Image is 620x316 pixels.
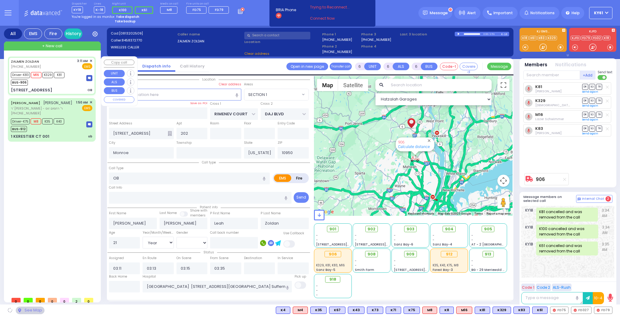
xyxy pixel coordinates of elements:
span: FD75 [193,7,201,12]
label: First Name [109,211,126,216]
span: - [394,238,396,242]
span: Phone 1 [322,32,359,37]
strong: Take dispatch [116,15,139,19]
span: [STREET_ADDRESS][PERSON_NAME] [355,242,412,247]
div: Year/Month/Week/Day [143,230,174,235]
button: Message [487,63,511,70]
a: KJFD [571,36,580,40]
span: K-18 [94,6,105,13]
span: 0 [36,298,45,302]
div: K71 [386,307,401,314]
span: Other building occupants [168,131,172,136]
span: 8458372770 [122,38,142,43]
a: FD79 [581,36,591,40]
a: K61 [529,36,537,40]
button: UNIT [364,63,381,70]
label: Assigned [109,256,124,261]
label: Gender [176,230,188,235]
label: Age [109,230,115,235]
a: Send again [582,90,598,94]
span: 0 [24,298,33,302]
label: [PHONE_NUMBER] [361,37,391,42]
a: Send again [582,132,598,135]
button: Close [426,138,432,143]
span: TR [596,112,602,117]
div: BLS [440,307,454,314]
div: / [488,31,490,38]
span: 909 [406,251,414,257]
div: BLS [348,307,364,314]
span: 918 [329,276,336,282]
a: K18 [521,36,529,40]
span: - [355,263,357,268]
button: Map camera controls [497,175,510,187]
div: - [316,288,349,293]
label: Hospital [143,274,156,279]
span: Forest Bay-3 [433,268,453,272]
label: WIRELESS CALLER [111,45,176,50]
span: [PERSON_NAME] [43,100,72,105]
img: red-radio-icon.svg [553,309,556,312]
span: SO [589,98,595,104]
button: Send [294,192,309,203]
span: - [471,263,473,268]
button: Toggle fullscreen view [497,79,510,91]
span: EMS [82,63,92,69]
span: KY18 [72,6,83,13]
a: Open this area in Google Maps (opens a new window) [315,208,335,216]
button: UNIT [104,70,125,77]
div: BLS [386,307,401,314]
span: - [471,233,473,238]
label: Room [210,121,219,126]
span: - [316,233,318,238]
button: Covered [460,63,478,70]
span: 913 [485,251,491,257]
img: red-radio-icon.svg [574,309,577,312]
label: [PHONE_NUMBER] [322,49,352,54]
span: Call type [199,160,219,165]
div: M4 [293,307,308,314]
div: K61 [532,307,548,314]
span: members [190,213,206,218]
button: Drag Pegman onto the map to open Street View [497,196,510,209]
span: 902 [368,226,375,232]
label: KJFD [569,30,616,34]
span: K329 [42,72,53,78]
span: 901 [329,226,336,232]
span: 0 [60,298,69,302]
span: TR [596,126,602,131]
button: BUS [421,63,437,70]
span: 2 [72,298,81,302]
div: BLS [475,307,490,314]
a: M16 [535,112,543,117]
button: +Add [580,71,596,80]
span: Message [430,10,448,16]
a: Open in new page [286,63,328,70]
h5: Message members on selected call [523,195,576,203]
span: SECTION 1 [244,89,309,100]
label: Lines [94,2,105,6]
label: Apt [176,121,182,126]
div: K61 cancelled and was removed from the call [536,242,598,255]
div: 912 [441,251,457,258]
span: SECTION 1 [248,92,267,98]
span: - [394,263,396,268]
span: - [433,233,434,238]
label: Floor [244,121,251,126]
span: ✕ [90,100,92,105]
span: 0 [84,298,93,302]
button: Copy call [104,60,134,65]
span: Internal Chat [582,197,604,201]
div: BLS [493,307,511,314]
span: 3:11 AM [77,59,88,63]
span: M8 [31,118,41,124]
img: comment-alt.png [578,198,581,201]
a: K18 [603,36,610,40]
div: BLS [367,307,383,314]
div: - [316,293,349,297]
span: 0 [12,298,21,302]
label: Street Address [109,121,132,126]
a: ZALMEN ZOLDAN [11,59,39,64]
span: K35, K43, K75, M8 [433,263,459,268]
div: 906 [325,251,341,258]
